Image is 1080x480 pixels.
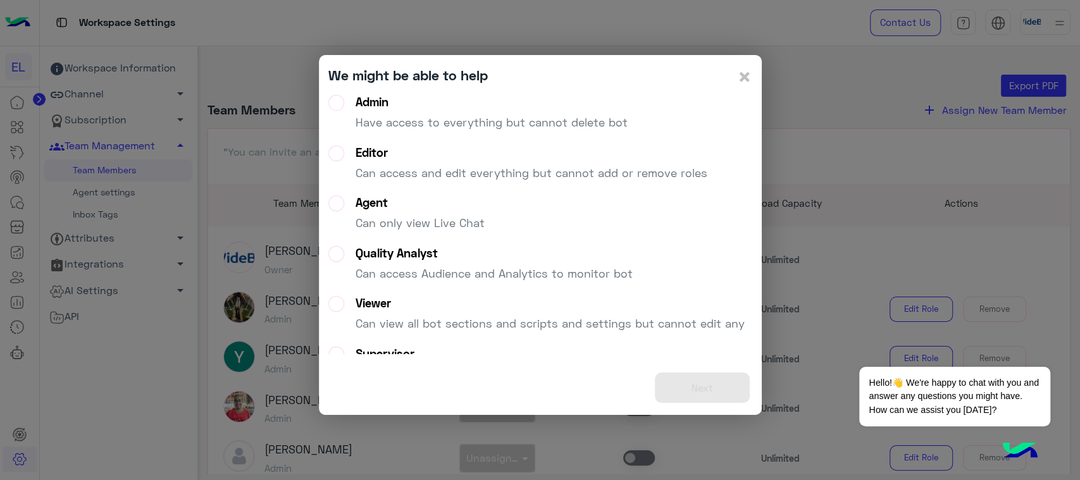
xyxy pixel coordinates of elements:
div: Viewer [356,296,745,311]
span: × [737,62,752,90]
div: Supervisor [356,347,630,361]
div: Agent [356,195,485,210]
button: Close [737,65,752,89]
p: Can access Audience and Analytics to monitor bot [356,265,633,282]
p: Have access to everything but cannot delete bot [356,114,628,131]
p: Can only view Live Chat [356,214,485,231]
div: Admin [356,95,628,109]
p: Can view all bot sections and scripts and settings but cannot edit any [356,315,745,332]
div: Quality Analyst [356,246,633,261]
p: Can access and edit everything but cannot add or remove roles [356,164,707,182]
div: We might be able to help [328,65,488,85]
span: Hello!👋 We're happy to chat with you and answer any questions you might have. How can we assist y... [859,367,1050,426]
img: hulul-logo.png [998,429,1042,474]
div: Editor [356,145,707,160]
